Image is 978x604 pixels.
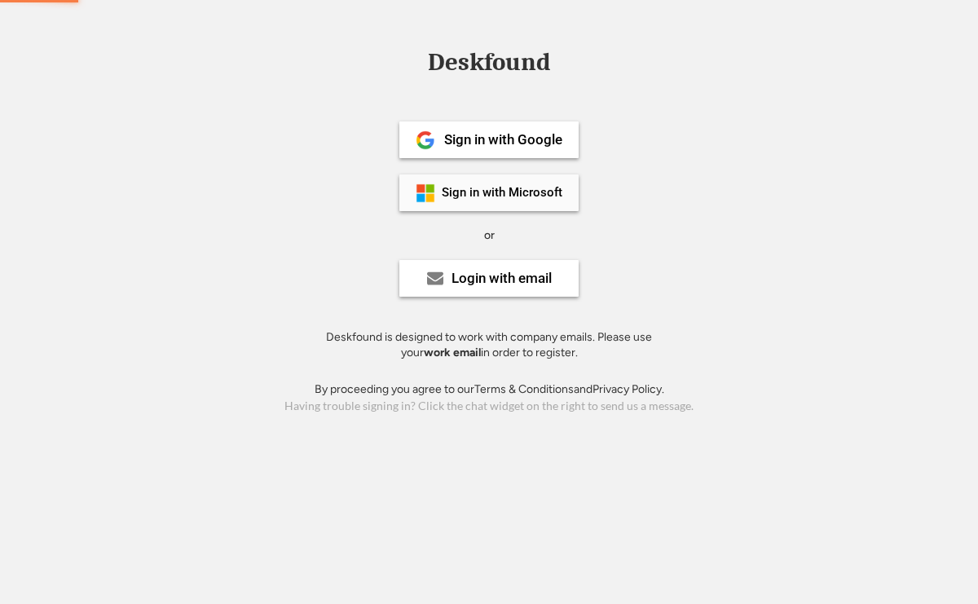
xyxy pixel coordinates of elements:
a: Privacy Policy. [593,382,664,396]
strong: work email [424,346,481,359]
a: Terms & Conditions [474,382,574,396]
div: Deskfound is designed to work with company emails. Please use your in order to register. [306,329,672,361]
div: Deskfound [420,50,558,75]
img: 1024px-Google__G__Logo.svg.png [416,130,435,150]
img: ms-symbollockup_mssymbol_19.png [416,183,435,203]
div: Login with email [452,271,552,285]
div: or [484,227,495,244]
div: By proceeding you agree to our and [315,381,664,398]
div: Sign in with Microsoft [442,187,562,199]
div: Sign in with Google [444,133,562,147]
